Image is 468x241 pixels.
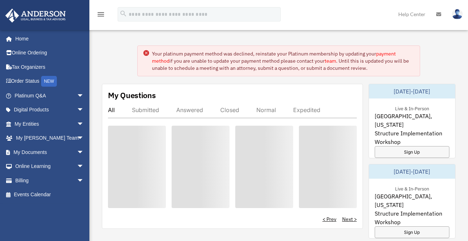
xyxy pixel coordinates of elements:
div: All [108,106,115,114]
a: My Documentsarrow_drop_down [5,145,95,159]
div: Your platinum payment method was declined, reinstate your Platinum membership by updating your if... [152,50,414,72]
span: [GEOGRAPHIC_DATA], [US_STATE] [375,192,449,209]
a: Billingarrow_drop_down [5,173,95,188]
a: My Entitiesarrow_drop_down [5,117,95,131]
a: Order StatusNEW [5,74,95,89]
span: arrow_drop_down [77,131,91,146]
div: [DATE]-[DATE] [369,84,455,98]
a: menu [97,13,105,19]
a: My [PERSON_NAME] Teamarrow_drop_down [5,131,95,145]
a: Sign Up [375,226,449,238]
div: My Questions [108,90,156,101]
div: Submitted [132,106,159,114]
a: Tax Organizers [5,60,95,74]
img: User Pic [452,9,463,19]
a: Events Calendar [5,188,95,202]
a: < Prev [322,216,336,223]
span: arrow_drop_down [77,159,91,174]
a: Online Ordering [5,46,95,60]
span: arrow_drop_down [77,117,91,131]
div: [DATE]-[DATE] [369,164,455,179]
div: Live & In-Person [389,184,435,192]
span: Structure Implementation Workshop [375,209,449,226]
div: Closed [220,106,239,114]
span: arrow_drop_down [77,173,91,188]
div: Live & In-Person [389,104,435,112]
a: Home [5,32,91,46]
a: Sign Up [375,146,449,158]
a: Online Learningarrow_drop_down [5,159,95,174]
div: NEW [41,76,57,87]
a: team [325,58,336,64]
span: arrow_drop_down [77,88,91,103]
i: search [119,10,127,18]
div: Expedited [293,106,320,114]
a: Digital Productsarrow_drop_down [5,103,95,117]
span: arrow_drop_down [77,145,91,160]
span: [GEOGRAPHIC_DATA], [US_STATE] [375,112,449,129]
a: Platinum Q&Aarrow_drop_down [5,88,95,103]
i: menu [97,10,105,19]
a: Next > [342,216,357,223]
span: arrow_drop_down [77,103,91,117]
span: Structure Implementation Workshop [375,129,449,146]
a: payment method [152,50,396,64]
div: Answered [176,106,203,114]
div: Normal [256,106,276,114]
img: Anderson Advisors Platinum Portal [3,9,68,23]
